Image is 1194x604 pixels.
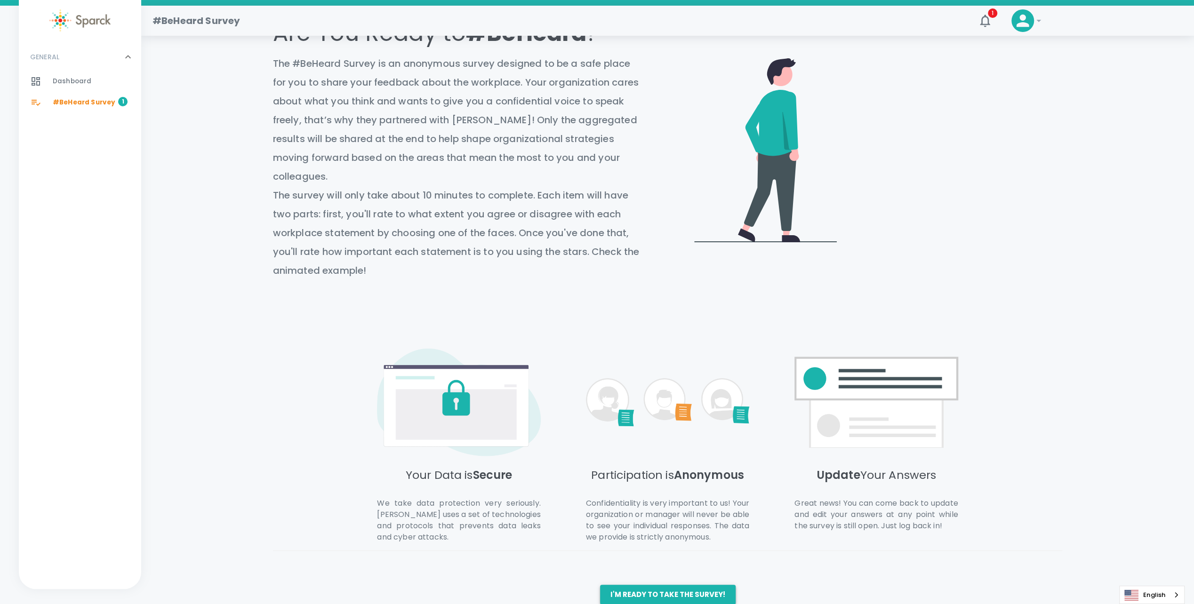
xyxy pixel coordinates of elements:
img: Sparck logo [49,9,111,32]
h5: Your Answers [794,468,958,498]
span: #BeHeard Survey [53,98,115,107]
h1: #BeHeard Survey [152,13,240,28]
p: Confidentiality is very important to us! Your organization or manager will never be able to see y... [586,498,749,543]
p: Great news! You can come back to update and edit your answers at any point while the survey is st... [794,498,958,532]
p: GENERAL [30,52,59,62]
h5: Your Data is [377,468,540,498]
span: Update [817,467,860,483]
span: Secure [473,467,513,483]
div: GENERAL [19,71,141,117]
p: The #BeHeard Survey is an anonymous survey designed to be a safe place for you to share your feed... [273,54,645,280]
a: #BeHeard Survey1 [19,92,141,113]
aside: Language selected: English [1119,586,1185,604]
span: 1 [988,8,997,18]
p: We take data protection very seriously. [PERSON_NAME] uses a set of technologies and protocols th... [377,498,540,543]
img: [object Object] [586,348,749,457]
span: 1 [118,97,128,106]
a: Sparck logo [19,9,141,32]
img: [object Object] [377,348,540,457]
p: Are You Ready to ? [273,20,645,47]
img: [object Object] [794,348,958,457]
span: Anonymous [674,467,744,483]
div: GENERAL [19,43,141,71]
a: English [1120,586,1184,604]
div: Language [1119,586,1185,604]
h5: Participation is [586,468,749,498]
span: Dashboard [53,77,91,86]
button: 1 [974,9,996,32]
a: Dashboard [19,71,141,92]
